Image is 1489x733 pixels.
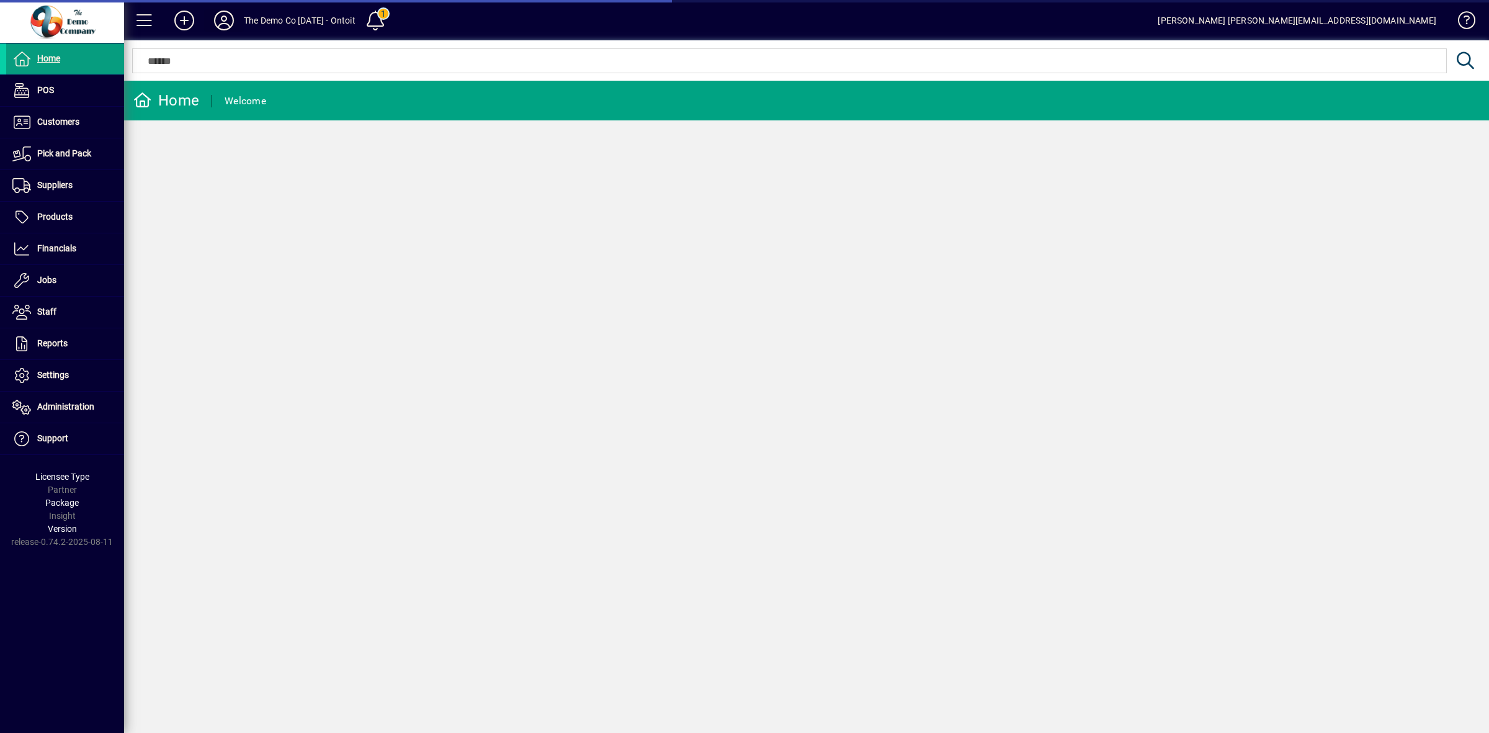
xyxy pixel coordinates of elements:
a: Suppliers [6,170,124,201]
a: Reports [6,328,124,359]
a: Pick and Pack [6,138,124,169]
span: POS [37,85,54,95]
span: Support [37,433,68,443]
span: Jobs [37,275,56,285]
a: Administration [6,392,124,423]
span: Staff [37,307,56,317]
button: Add [164,9,204,32]
span: Reports [37,338,68,348]
span: Customers [37,117,79,127]
span: Package [45,498,79,508]
span: Suppliers [37,180,73,190]
a: Financials [6,233,124,264]
a: Staff [6,297,124,328]
div: [PERSON_NAME] [PERSON_NAME][EMAIL_ADDRESS][DOMAIN_NAME] [1158,11,1436,30]
a: Customers [6,107,124,138]
span: Settings [37,370,69,380]
a: Jobs [6,265,124,296]
span: Pick and Pack [37,148,91,158]
div: The Demo Co [DATE] - Ontoit [244,11,355,30]
span: Version [48,524,77,534]
div: Welcome [225,91,266,111]
span: Licensee Type [35,472,89,482]
span: Home [37,53,60,63]
button: Profile [204,9,244,32]
a: Products [6,202,124,233]
a: Settings [6,360,124,391]
a: POS [6,75,124,106]
a: Knowledge Base [1449,2,1473,43]
span: Financials [37,243,76,253]
div: Home [133,91,199,110]
span: Products [37,212,73,222]
a: Support [6,423,124,454]
span: Administration [37,402,94,411]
